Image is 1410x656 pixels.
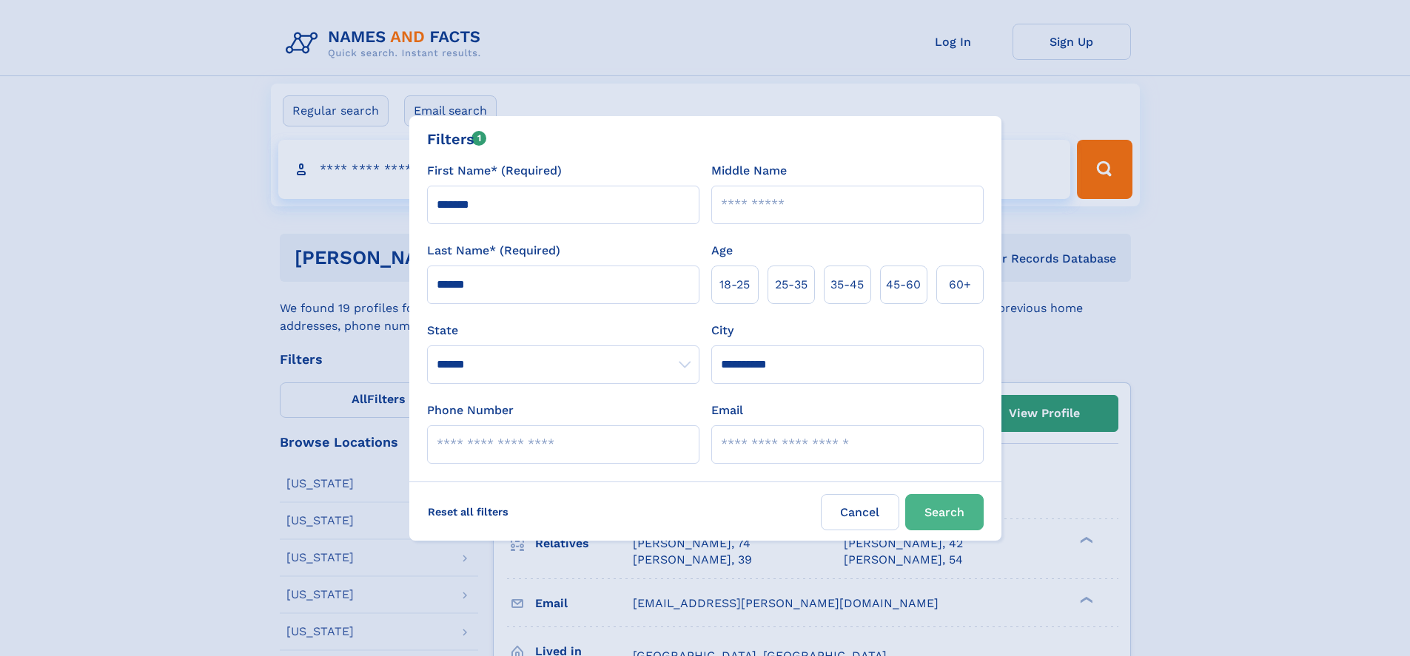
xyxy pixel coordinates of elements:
span: 35‑45 [830,276,864,294]
label: Last Name* (Required) [427,242,560,260]
label: First Name* (Required) [427,162,562,180]
button: Search [905,494,984,530]
label: State [427,322,699,339]
label: Email [711,402,743,419]
label: Reset all filters [418,494,518,530]
label: City [711,322,733,339]
span: 60+ [949,276,971,294]
span: 18‑25 [719,276,750,294]
span: 45‑60 [886,276,921,294]
label: Phone Number [427,402,514,419]
label: Cancel [821,494,899,530]
label: Middle Name [711,162,787,180]
label: Age [711,242,733,260]
span: 25‑35 [775,276,808,294]
div: Filters [427,128,487,150]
